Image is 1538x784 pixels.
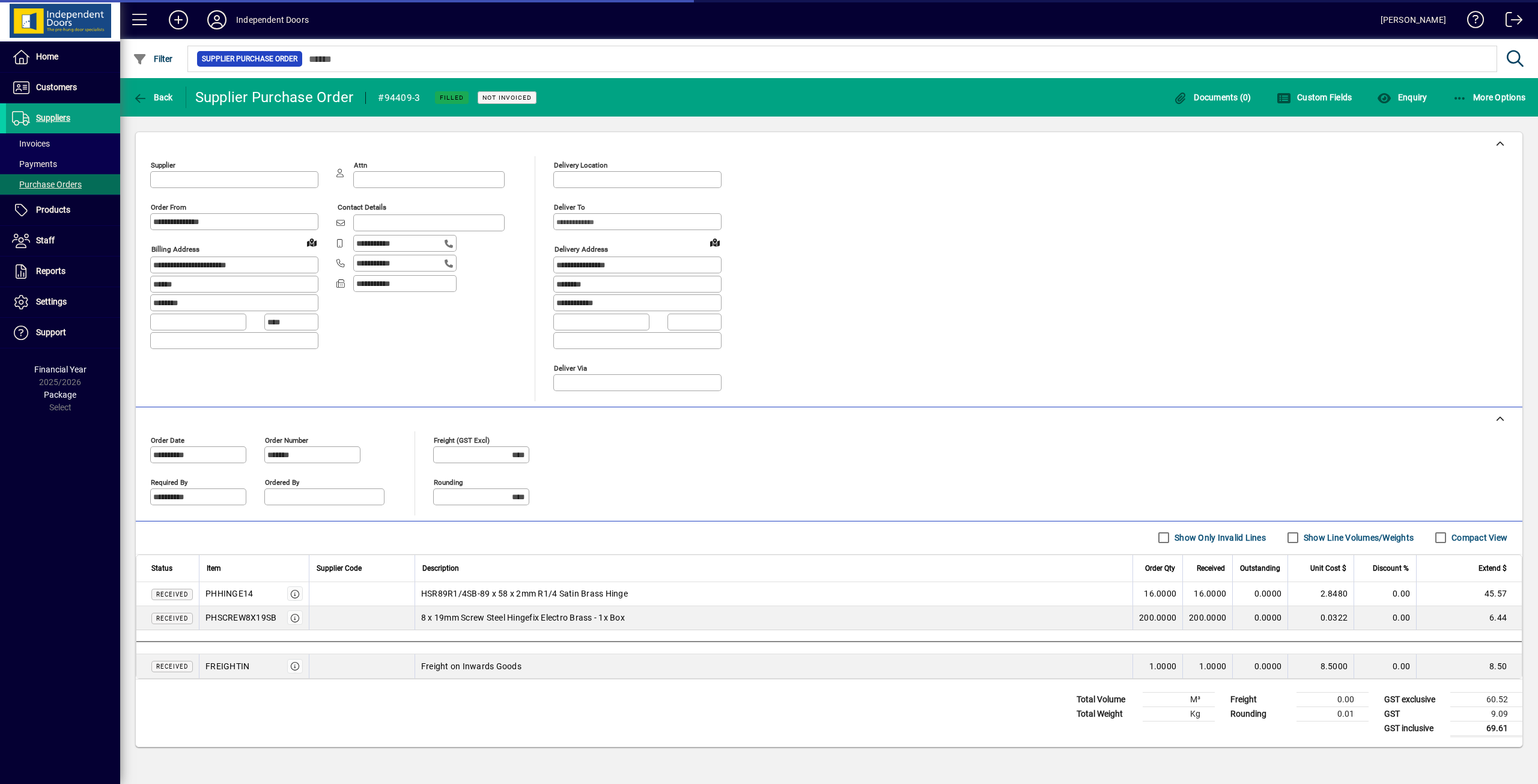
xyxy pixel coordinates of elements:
[6,318,120,348] a: Support
[1274,87,1355,108] button: Custom Fields
[195,88,354,107] div: Supplier Purchase Order
[133,93,173,102] span: Back
[1071,707,1143,721] td: Total Weight
[378,88,420,108] div: #94409-3
[36,236,55,245] span: Staff
[422,562,459,575] span: Description
[1277,93,1352,102] span: Custom Fields
[151,203,186,211] mat-label: Order from
[1373,562,1409,575] span: Discount %
[1416,654,1522,678] td: 8.50
[434,436,490,444] mat-label: Freight (GST excl)
[6,174,120,195] a: Purchase Orders
[1378,692,1450,707] td: GST exclusive
[1450,721,1522,736] td: 69.61
[1381,10,1446,29] div: [PERSON_NAME]
[1197,562,1225,575] span: Received
[6,195,120,225] a: Products
[1173,93,1251,102] span: Documents (0)
[1132,606,1182,630] td: 200.0000
[265,436,308,444] mat-label: Order number
[44,390,76,400] span: Package
[1132,582,1182,606] td: 16.0000
[6,257,120,287] a: Reports
[36,205,70,214] span: Products
[133,54,173,64] span: Filter
[265,478,299,486] mat-label: Ordered by
[151,436,184,444] mat-label: Order date
[6,73,120,103] a: Customers
[1374,87,1430,108] button: Enquiry
[1240,562,1280,575] span: Outstanding
[198,9,236,31] button: Profile
[1354,582,1416,606] td: 0.00
[1132,654,1182,678] td: 1.0000
[159,9,198,31] button: Add
[1377,93,1427,102] span: Enquiry
[6,42,120,72] a: Home
[1310,562,1346,575] span: Unit Cost $
[421,612,625,624] span: 8 x 19mm Screw Steel Hingefix Electro Brass - 1x Box
[1170,87,1254,108] button: Documents (0)
[421,588,628,600] span: HSR89R1/4SB-89 x 58 x 2mm R1/4 Satin Brass Hinge
[1450,707,1522,721] td: 9.09
[6,154,120,174] a: Payments
[1416,582,1522,606] td: 45.57
[36,297,67,306] span: Settings
[421,660,521,672] span: Freight on Inwards Goods
[554,203,585,211] mat-label: Deliver To
[440,94,464,102] span: Filled
[207,562,221,575] span: Item
[1301,532,1414,544] label: Show Line Volumes/Weights
[205,612,276,624] div: PHSCREW8X19SB
[1232,654,1287,678] td: 0.0000
[1296,692,1369,707] td: 0.00
[1224,707,1296,721] td: Rounding
[156,663,188,670] span: Received
[205,588,253,600] div: PHHINGE14
[1479,562,1507,575] span: Extend $
[302,232,321,252] a: View on map
[1224,692,1296,707] td: Freight
[36,327,66,337] span: Support
[6,226,120,256] a: Staff
[151,562,172,575] span: Status
[1378,721,1450,736] td: GST inclusive
[1232,582,1287,606] td: 0.0000
[1143,707,1215,721] td: Kg
[1450,87,1529,108] button: More Options
[1449,532,1507,544] label: Compact View
[1182,654,1232,678] td: 1.0000
[1287,654,1354,678] td: 8.5000
[1296,707,1369,721] td: 0.01
[6,287,120,317] a: Settings
[705,232,725,252] a: View on map
[120,87,186,108] app-page-header-button: Back
[151,478,187,486] mat-label: Required by
[36,266,65,276] span: Reports
[130,87,176,108] button: Back
[317,562,362,575] span: Supplier Code
[554,363,587,372] mat-label: Deliver via
[1143,692,1215,707] td: M³
[1354,606,1416,630] td: 0.00
[202,53,297,65] span: Supplier Purchase Order
[354,161,367,169] mat-label: Attn
[1378,707,1450,721] td: GST
[434,478,463,486] mat-label: Rounding
[156,591,188,598] span: Received
[130,48,176,70] button: Filter
[12,139,50,148] span: Invoices
[36,82,77,92] span: Customers
[554,161,607,169] mat-label: Delivery Location
[1182,606,1232,630] td: 200.0000
[36,52,58,61] span: Home
[156,615,188,622] span: Received
[34,365,87,374] span: Financial Year
[1287,606,1354,630] td: 0.0322
[12,159,57,169] span: Payments
[1453,93,1526,102] span: More Options
[36,113,70,123] span: Suppliers
[1450,692,1522,707] td: 60.52
[1182,582,1232,606] td: 16.0000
